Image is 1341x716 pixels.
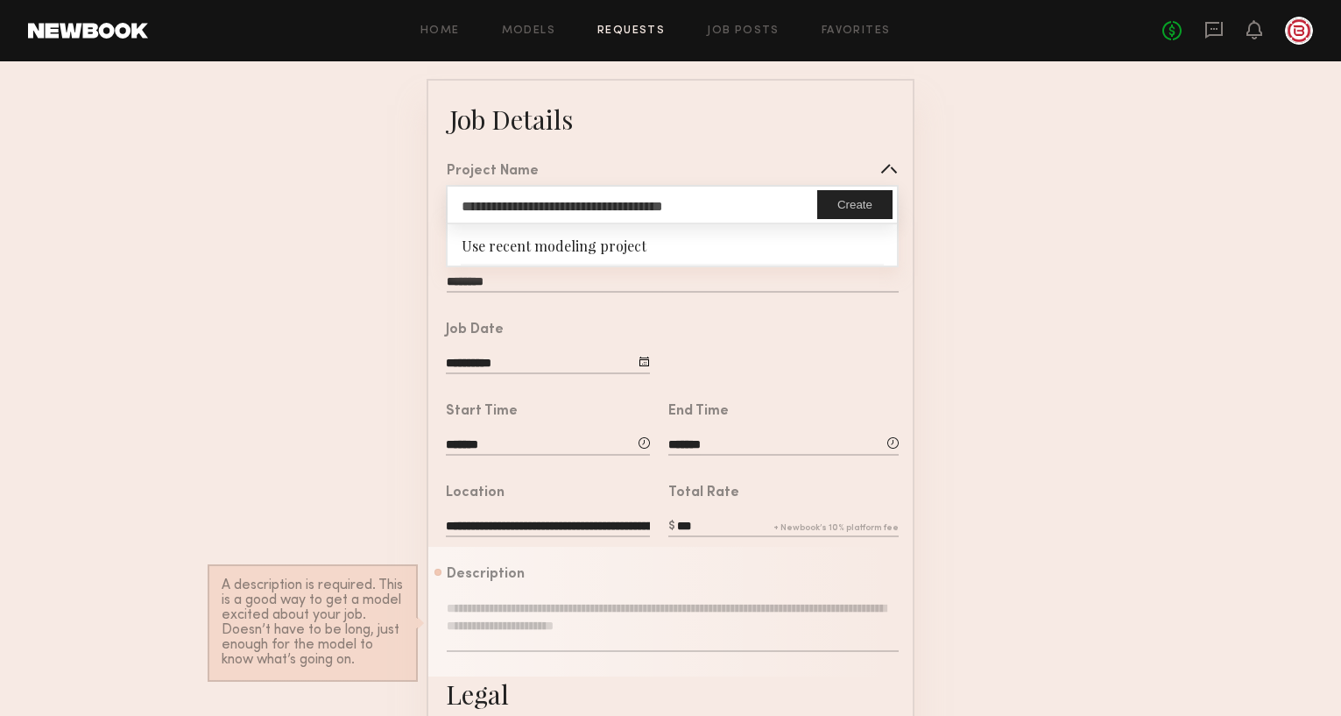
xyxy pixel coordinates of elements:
a: Job Posts [707,25,780,37]
div: Location [446,486,505,500]
div: End Time [668,405,729,419]
a: Requests [597,25,665,37]
div: Use recent modeling project [448,224,897,264]
button: Create [817,190,893,219]
div: Job Date [446,323,504,337]
a: Home [420,25,460,37]
a: Favorites [822,25,891,37]
div: Description [447,568,525,582]
div: Project Name [447,165,539,179]
div: Job Details [449,102,573,137]
div: Legal [446,677,509,712]
div: Start Time [446,405,518,419]
div: Total Rate [668,486,739,500]
a: Models [502,25,555,37]
div: A description is required. This is a good way to get a model excited about your job. Doesn’t have... [222,578,404,668]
